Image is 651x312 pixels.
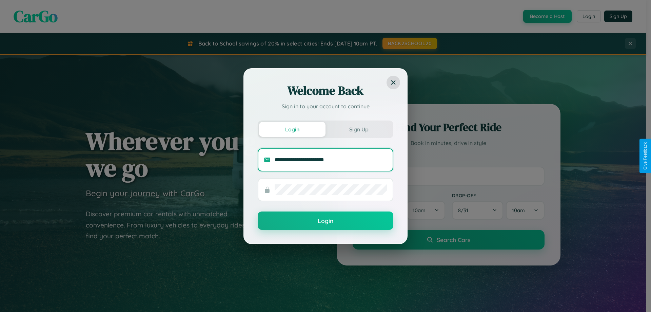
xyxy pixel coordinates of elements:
[258,102,393,110] p: Sign in to your account to continue
[325,122,392,137] button: Sign Up
[259,122,325,137] button: Login
[643,142,648,170] div: Give Feedback
[258,212,393,230] button: Login
[258,82,393,99] h2: Welcome Back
